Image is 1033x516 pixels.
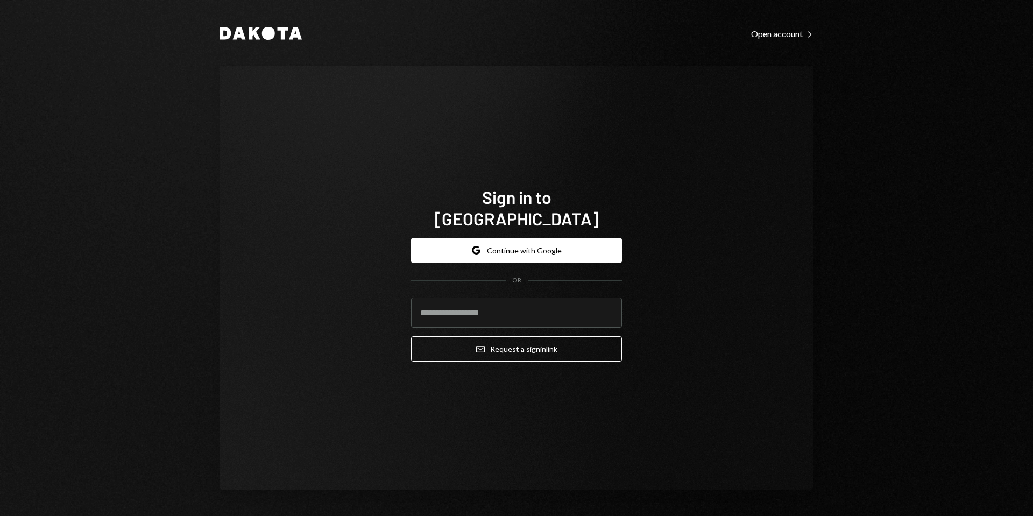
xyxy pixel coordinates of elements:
h1: Sign in to [GEOGRAPHIC_DATA] [411,186,622,229]
button: Request a signinlink [411,336,622,362]
div: Open account [751,29,813,39]
button: Continue with Google [411,238,622,263]
a: Open account [751,27,813,39]
div: OR [512,276,521,285]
